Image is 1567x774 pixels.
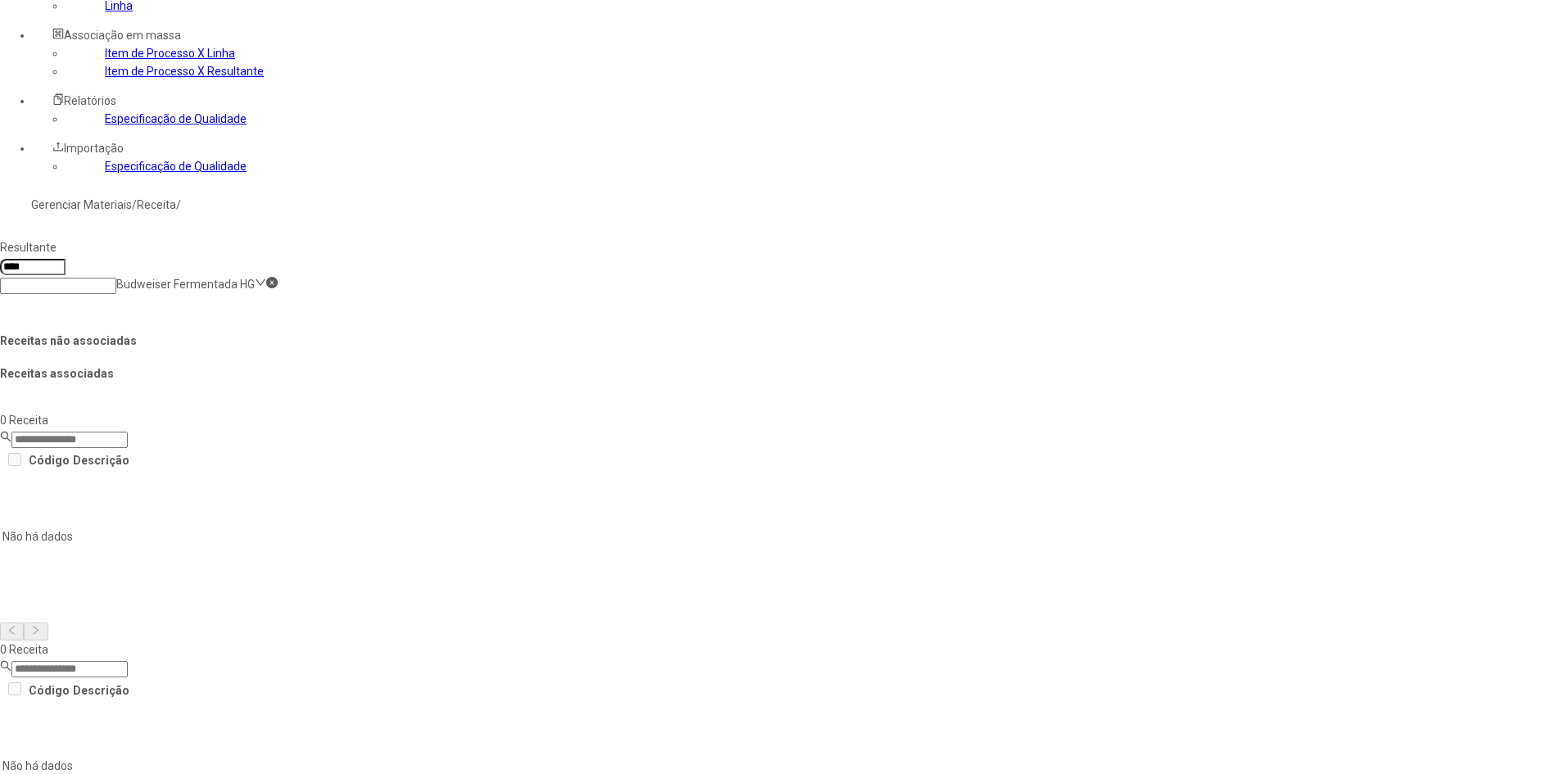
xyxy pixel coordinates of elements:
[132,198,137,211] nz-breadcrumb-separator: /
[116,278,255,291] nz-select-item: Budweiser Fermentada HG
[64,29,181,42] span: Associação em massa
[31,198,132,211] a: Gerenciar Materiais
[64,94,116,107] span: Relatórios
[64,142,124,155] span: Importação
[176,198,181,211] nz-breadcrumb-separator: /
[105,65,264,78] a: Item de Processo X Resultante
[72,679,130,701] th: Descrição
[105,160,247,173] a: Especificação de Qualidade
[105,47,235,60] a: Item de Processo X Linha
[72,450,130,472] th: Descrição
[105,112,247,125] a: Especificação de Qualidade
[2,527,620,545] p: Não há dados
[137,198,176,211] a: Receita
[28,450,70,472] th: Código
[28,679,70,701] th: Código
